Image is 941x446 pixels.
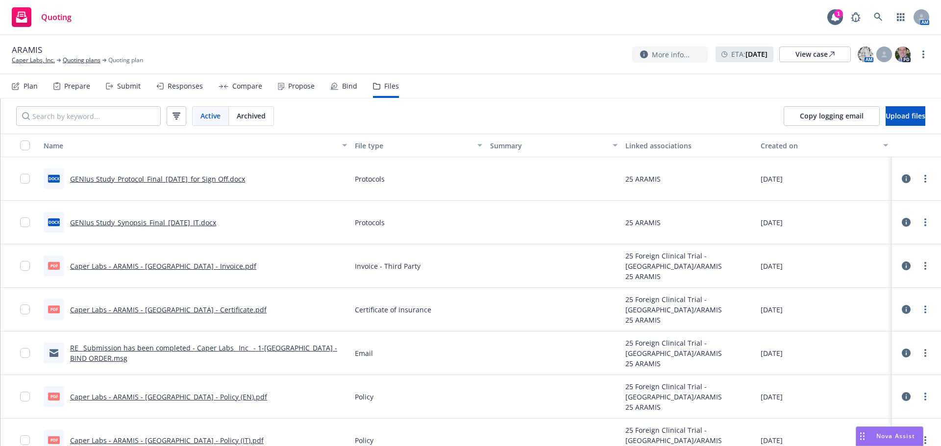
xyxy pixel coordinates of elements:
input: Toggle Row Selected [20,348,30,358]
a: GENIus Study_Synopsis_Final_[DATE]_IT.docx [70,218,216,227]
span: pdf [48,305,60,313]
span: [DATE] [761,348,783,358]
span: Active [200,111,221,121]
a: more [919,173,931,185]
img: photo [858,47,873,62]
span: Policy [355,392,373,402]
div: Summary [490,141,607,151]
span: Certificate of insurance [355,305,431,315]
a: View case [779,47,851,62]
button: Copy logging email [784,106,880,126]
a: Caper Labs - ARAMIS - [GEOGRAPHIC_DATA] - Certificate.pdf [70,305,267,314]
a: more [919,391,931,402]
button: Summary [486,134,621,157]
strong: [DATE] [745,49,768,59]
span: docx [48,175,60,182]
span: [DATE] [761,217,783,228]
span: [DATE] [761,261,783,271]
input: Toggle Row Selected [20,305,30,314]
span: Archived [237,111,266,121]
div: Plan [24,82,38,90]
a: more [919,216,931,228]
span: docx [48,218,60,226]
div: 25 ARAMIS [625,271,753,282]
div: Compare [232,82,262,90]
a: more [919,304,931,315]
button: Upload files [886,106,925,126]
button: Name [40,134,351,157]
span: Protocols [355,174,385,184]
button: Nova Assist [856,426,923,446]
a: GENIus Study_Protocol_Final_[DATE]_for Sign Off.docx [70,174,245,184]
div: 25 ARAMIS [625,402,753,412]
input: Toggle Row Selected [20,174,30,184]
span: Quoting plan [108,56,143,65]
span: Policy [355,435,373,446]
button: File type [351,134,486,157]
div: Name [44,141,336,151]
div: Files [384,82,399,90]
input: Toggle Row Selected [20,261,30,271]
div: Drag to move [856,427,868,446]
div: Linked associations [625,141,753,151]
span: [DATE] [761,435,783,446]
div: 25 Foreign Clinical Trial - [GEOGRAPHIC_DATA]/ARAMIS [625,294,753,315]
div: 25 Foreign Clinical Trial - [GEOGRAPHIC_DATA]/ARAMIS [625,251,753,271]
div: File type [355,141,471,151]
div: 25 ARAMIS [625,174,661,184]
a: Quoting [8,3,75,31]
span: Protocols [355,217,385,228]
button: Linked associations [621,134,757,157]
span: pdf [48,436,60,444]
input: Toggle Row Selected [20,217,30,227]
span: Email [355,348,373,358]
span: Quoting [41,13,72,21]
div: 25 ARAMIS [625,358,753,369]
a: Report a Bug [846,7,866,27]
a: Caper Labs - ARAMIS - [GEOGRAPHIC_DATA] - Policy (IT).pdf [70,436,264,445]
img: photo [895,47,911,62]
span: ARAMIS [12,44,42,56]
div: Propose [288,82,315,90]
a: Caper Labs - ARAMIS - [GEOGRAPHIC_DATA] - Policy (EN).pdf [70,392,267,401]
span: pdf [48,262,60,269]
a: more [917,48,929,60]
button: More info... [632,47,708,63]
div: Created on [761,141,877,151]
div: 25 ARAMIS [625,315,753,325]
button: Created on [757,134,892,157]
a: Caper Labs, Inc. [12,56,55,65]
div: 25 ARAMIS [625,217,661,228]
span: pdf [48,393,60,400]
input: Toggle Row Selected [20,392,30,401]
span: ETA : [731,49,768,59]
div: Prepare [64,82,90,90]
div: Submit [117,82,141,90]
span: Invoice - Third Party [355,261,421,271]
input: Search by keyword... [16,106,161,126]
a: more [919,260,931,272]
a: Search [868,7,888,27]
a: RE_ Submission has been completed - Caper Labs_ Inc_ - 1-[GEOGRAPHIC_DATA] - BIND ORDER.msg [70,343,337,363]
span: More info... [652,49,690,60]
span: [DATE] [761,305,783,315]
span: Upload files [886,111,925,120]
span: [DATE] [761,392,783,402]
a: Quoting plans [63,56,100,65]
div: 25 Foreign Clinical Trial - [GEOGRAPHIC_DATA]/ARAMIS [625,425,753,446]
span: [DATE] [761,174,783,184]
div: 25 Foreign Clinical Trial - [GEOGRAPHIC_DATA]/ARAMIS [625,381,753,402]
a: Caper Labs - ARAMIS - [GEOGRAPHIC_DATA] - Invoice.pdf [70,261,256,271]
div: Bind [342,82,357,90]
input: Select all [20,141,30,150]
a: more [919,434,931,446]
div: 1 [834,9,843,18]
input: Toggle Row Selected [20,435,30,445]
span: Copy logging email [800,111,864,120]
span: Nova Assist [876,432,915,440]
div: 25 Foreign Clinical Trial - [GEOGRAPHIC_DATA]/ARAMIS [625,338,753,358]
div: Responses [168,82,203,90]
a: Switch app [891,7,911,27]
div: View case [795,47,835,62]
a: more [919,347,931,359]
